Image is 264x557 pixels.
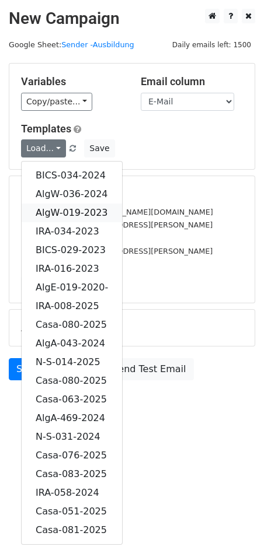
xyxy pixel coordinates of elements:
[22,260,122,278] a: IRA-016-2023
[22,446,122,465] a: Casa-076-2025
[141,75,243,88] h5: Email column
[22,390,122,409] a: Casa-063-2025
[21,208,213,216] small: [EMAIL_ADDRESS][PERSON_NAME][DOMAIN_NAME]
[22,502,122,521] a: Casa-051-2025
[9,9,255,29] h2: New Campaign
[22,372,122,390] a: Casa-080-2025
[22,334,122,353] a: AlgA-043-2024
[9,40,134,49] small: Google Sheet:
[22,465,122,484] a: Casa-083-2025
[168,40,255,49] a: Daily emails left: 1500
[22,353,122,372] a: N-S-014-2025
[21,75,123,88] h5: Variables
[22,185,122,204] a: AlgW-036-2024
[22,409,122,428] a: AlgA-469-2024
[168,38,255,51] span: Daily emails left: 1500
[21,93,92,111] a: Copy/paste...
[22,222,122,241] a: IRA-034-2023
[105,358,193,380] a: Send Test Email
[22,428,122,446] a: N-S-031-2024
[21,139,66,157] a: Load...
[22,297,122,316] a: IRA-008-2025
[22,241,122,260] a: BICS-029-2023
[21,188,243,201] h5: 1468 Recipients
[22,166,122,185] a: BICS-034-2024
[21,122,71,135] a: Templates
[22,278,122,297] a: AlgE-019-2020-
[22,316,122,334] a: Casa-080-2025
[9,358,47,380] a: Send
[206,501,264,557] div: Chat-Widget
[61,40,134,49] a: Sender -Ausbildung
[206,501,264,557] iframe: Chat Widget
[22,484,122,502] a: IRA-058-2024
[21,321,243,334] h5: Advanced
[22,521,122,540] a: Casa-081-2025
[84,139,114,157] button: Save
[22,204,122,222] a: AlgW-019-2023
